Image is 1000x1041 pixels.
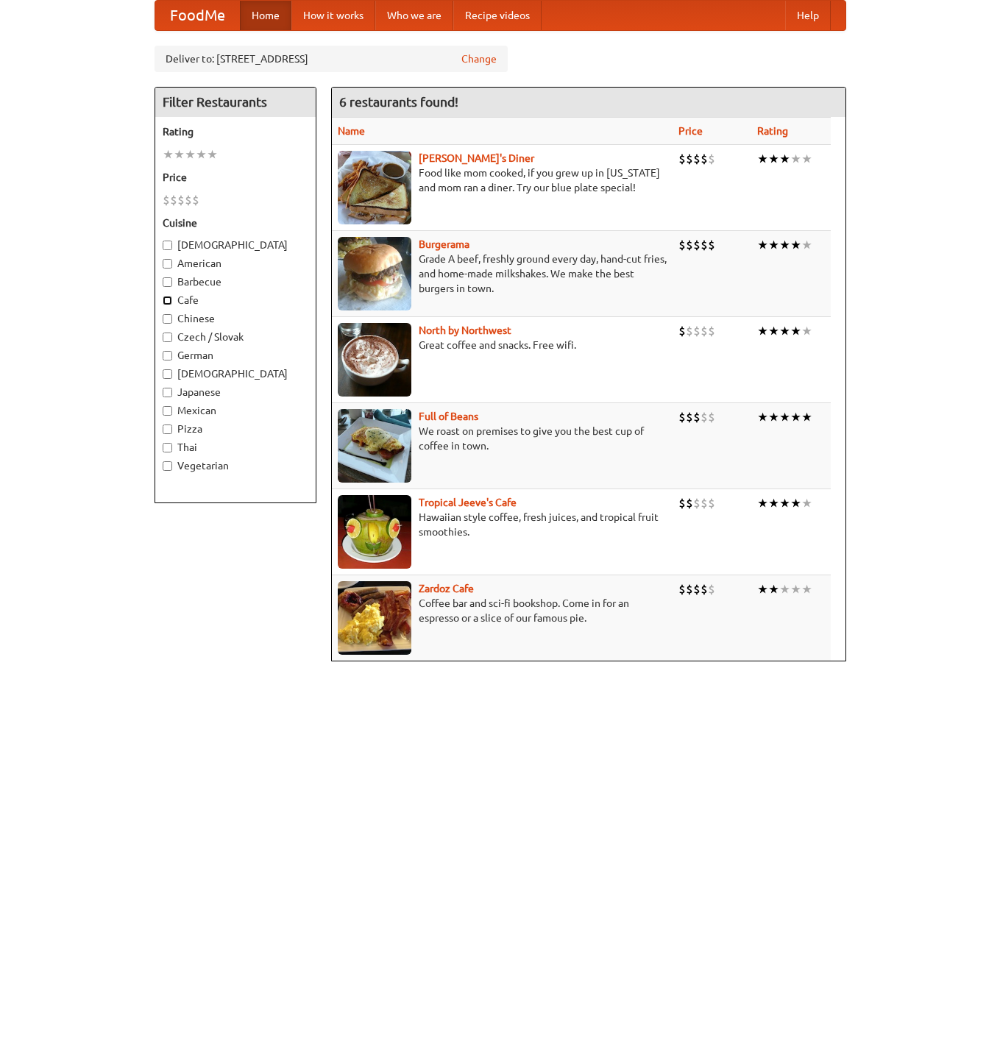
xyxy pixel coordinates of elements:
[757,237,768,253] li: ★
[163,311,308,326] label: Chinese
[801,237,812,253] li: ★
[419,324,511,336] b: North by Northwest
[693,581,701,597] li: $
[801,323,812,339] li: ★
[338,409,411,483] img: beans.jpg
[174,146,185,163] li: ★
[779,237,790,253] li: ★
[757,125,788,137] a: Rating
[768,237,779,253] li: ★
[338,338,667,352] p: Great coffee and snacks. Free wifi.
[779,581,790,597] li: ★
[163,369,172,379] input: [DEMOGRAPHIC_DATA]
[338,125,365,137] a: Name
[338,166,667,195] p: Food like mom cooked, if you grew up in [US_STATE] and mom ran a diner. Try our blue plate special!
[185,192,192,208] li: $
[790,409,801,425] li: ★
[163,277,172,287] input: Barbecue
[419,238,469,250] a: Burgerama
[686,581,693,597] li: $
[207,146,218,163] li: ★
[693,323,701,339] li: $
[708,237,715,253] li: $
[779,323,790,339] li: ★
[163,216,308,230] h5: Cuisine
[339,95,458,109] ng-pluralize: 6 restaurants found!
[453,1,542,30] a: Recipe videos
[701,495,708,511] li: $
[196,146,207,163] li: ★
[163,293,308,308] label: Cafe
[779,151,790,167] li: ★
[163,238,308,252] label: [DEMOGRAPHIC_DATA]
[678,581,686,597] li: $
[757,409,768,425] li: ★
[708,581,715,597] li: $
[163,330,308,344] label: Czech / Slovak
[768,409,779,425] li: ★
[693,237,701,253] li: $
[708,323,715,339] li: $
[163,461,172,471] input: Vegetarian
[708,495,715,511] li: $
[338,252,667,296] p: Grade A beef, freshly ground every day, hand-cut fries, and home-made milkshakes. We make the bes...
[338,510,667,539] p: Hawaiian style coffee, fresh juices, and tropical fruit smoothies.
[155,88,316,117] h4: Filter Restaurants
[163,403,308,418] label: Mexican
[701,409,708,425] li: $
[790,237,801,253] li: ★
[155,46,508,72] div: Deliver to: [STREET_ADDRESS]
[678,323,686,339] li: $
[801,409,812,425] li: ★
[163,388,172,397] input: Japanese
[790,323,801,339] li: ★
[163,422,308,436] label: Pizza
[163,192,170,208] li: $
[163,348,308,363] label: German
[419,152,534,164] a: [PERSON_NAME]'s Diner
[678,237,686,253] li: $
[678,409,686,425] li: $
[757,151,768,167] li: ★
[155,1,240,30] a: FoodMe
[708,151,715,167] li: $
[686,237,693,253] li: $
[701,323,708,339] li: $
[291,1,375,30] a: How it works
[419,583,474,594] a: Zardoz Cafe
[790,151,801,167] li: ★
[757,495,768,511] li: ★
[678,151,686,167] li: $
[419,497,517,508] a: Tropical Jeeve's Cafe
[163,458,308,473] label: Vegetarian
[163,333,172,342] input: Czech / Slovak
[757,323,768,339] li: ★
[790,581,801,597] li: ★
[801,495,812,511] li: ★
[779,495,790,511] li: ★
[693,495,701,511] li: $
[338,323,411,397] img: north.jpg
[686,323,693,339] li: $
[768,151,779,167] li: ★
[163,424,172,434] input: Pizza
[686,409,693,425] li: $
[163,124,308,139] h5: Rating
[801,151,812,167] li: ★
[801,581,812,597] li: ★
[192,192,199,208] li: $
[163,385,308,399] label: Japanese
[461,51,497,66] a: Change
[170,192,177,208] li: $
[163,406,172,416] input: Mexican
[686,151,693,167] li: $
[419,411,478,422] a: Full of Beans
[338,151,411,224] img: sallys.jpg
[163,274,308,289] label: Barbecue
[701,581,708,597] li: $
[163,296,172,305] input: Cafe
